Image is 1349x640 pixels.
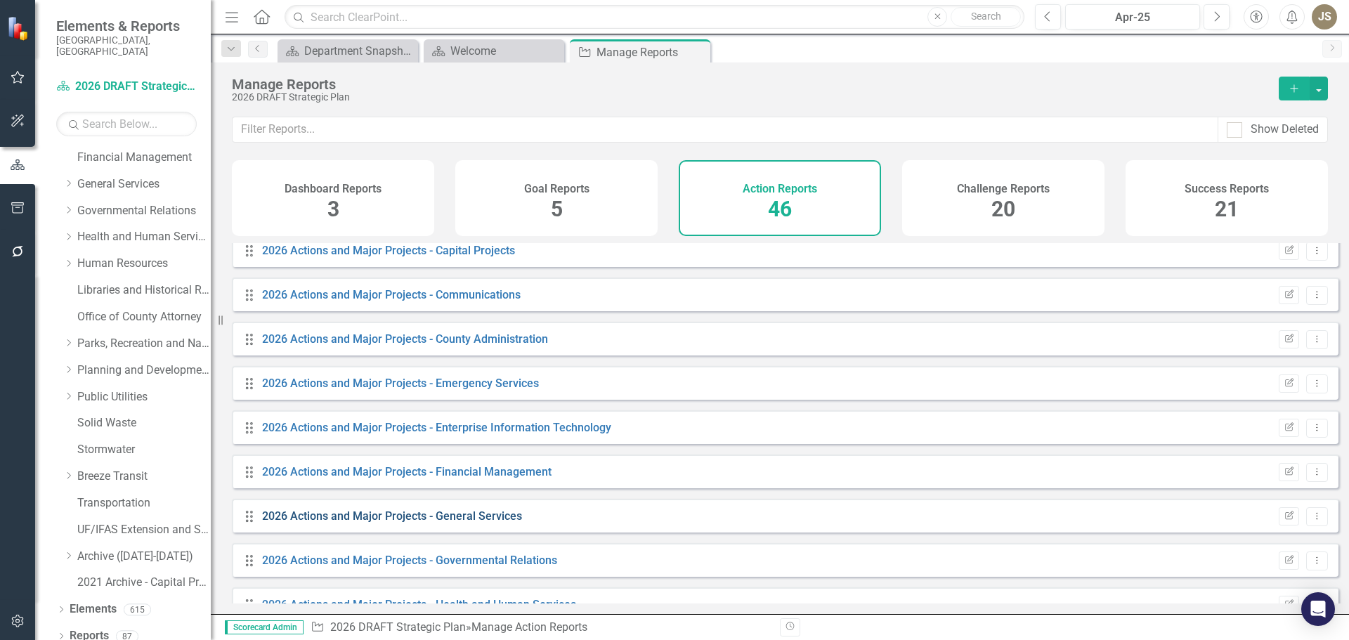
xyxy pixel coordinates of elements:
[971,11,1001,22] span: Search
[262,465,552,478] a: 2026 Actions and Major Projects - Financial Management
[262,288,521,301] a: 2026 Actions and Major Projects - Communications
[77,309,211,325] a: Office of County Attorney
[262,509,522,523] a: 2026 Actions and Major Projects - General Services
[262,421,611,434] a: 2026 Actions and Major Projects - Enterprise Information Technology
[991,197,1015,221] span: 20
[951,7,1021,27] button: Search
[281,42,415,60] a: Department Snapshot
[1070,9,1195,26] div: Apr-25
[77,469,211,485] a: Breeze Transit
[262,244,515,257] a: 2026 Actions and Major Projects - Capital Projects
[551,197,563,221] span: 5
[1301,592,1335,626] div: Open Intercom Messenger
[77,495,211,511] a: Transportation
[77,549,211,565] a: Archive ([DATE]-[DATE])
[262,377,539,390] a: 2026 Actions and Major Projects - Emergency Services
[77,522,211,538] a: UF/IFAS Extension and Sustainability
[285,5,1024,30] input: Search ClearPoint...
[232,92,1265,103] div: 2026 DRAFT Strategic Plan
[450,42,561,60] div: Welcome
[7,15,32,40] img: ClearPoint Strategy
[330,620,466,634] a: 2026 DRAFT Strategic Plan
[327,197,339,221] span: 3
[70,601,117,618] a: Elements
[77,415,211,431] a: Solid Waste
[77,203,211,219] a: Governmental Relations
[1065,4,1200,30] button: Apr-25
[1215,197,1239,221] span: 21
[597,44,707,61] div: Manage Reports
[262,554,557,567] a: 2026 Actions and Major Projects - Governmental Relations
[232,77,1265,92] div: Manage Reports
[262,598,576,611] a: 2026 Actions and Major Projects - Health and Human Services
[1251,122,1319,138] div: Show Deleted
[232,117,1218,143] input: Filter Reports...
[285,183,382,195] h4: Dashboard Reports
[56,79,197,95] a: 2026 DRAFT Strategic Plan
[311,620,769,636] div: » Manage Action Reports
[124,603,151,615] div: 615
[77,150,211,166] a: Financial Management
[1312,4,1337,30] button: JS
[77,575,211,591] a: 2021 Archive - Capital Projects
[77,176,211,192] a: General Services
[524,183,589,195] h4: Goal Reports
[957,183,1050,195] h4: Challenge Reports
[77,229,211,245] a: Health and Human Services
[77,256,211,272] a: Human Resources
[768,197,792,221] span: 46
[225,620,304,634] span: Scorecard Admin
[427,42,561,60] a: Welcome
[56,34,197,58] small: [GEOGRAPHIC_DATA], [GEOGRAPHIC_DATA]
[743,183,817,195] h4: Action Reports
[77,282,211,299] a: Libraries and Historical Resources
[77,389,211,405] a: Public Utilities
[77,442,211,458] a: Stormwater
[1185,183,1269,195] h4: Success Reports
[56,112,197,136] input: Search Below...
[56,18,197,34] span: Elements & Reports
[262,332,548,346] a: 2026 Actions and Major Projects - County Administration
[77,363,211,379] a: Planning and Development Services
[304,42,415,60] div: Department Snapshot
[77,336,211,352] a: Parks, Recreation and Natural Resources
